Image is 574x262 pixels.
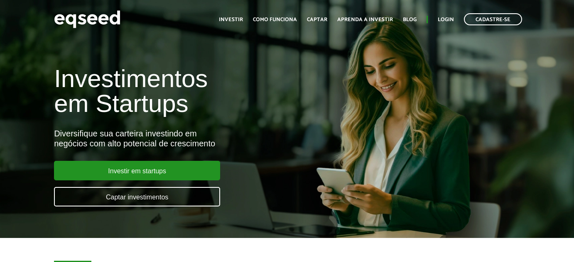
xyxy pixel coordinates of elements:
a: Blog [403,17,417,22]
a: Login [438,17,454,22]
div: Diversifique sua carteira investindo em negócios com alto potencial de crescimento [54,129,329,148]
h1: Investimentos em Startups [54,66,329,116]
a: Aprenda a investir [337,17,393,22]
a: Cadastre-se [464,13,522,25]
a: Investir [219,17,243,22]
a: Captar investimentos [54,187,220,206]
a: Como funciona [253,17,297,22]
a: Captar [307,17,327,22]
img: EqSeed [54,8,120,30]
a: Investir em startups [54,161,220,180]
